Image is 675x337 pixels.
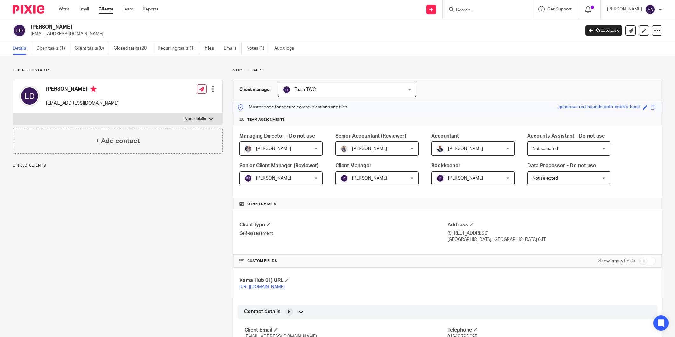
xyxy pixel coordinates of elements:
p: Master code for secure communications and files [238,104,347,110]
p: [PERSON_NAME] [607,6,642,12]
p: Self-assessment [239,230,447,237]
img: Pixie%2002.jpg [340,145,348,153]
h4: [PERSON_NAME] [46,86,119,94]
p: More details [233,68,662,73]
a: Client tasks (0) [75,42,109,55]
input: Search [455,8,513,13]
a: Recurring tasks (1) [158,42,200,55]
a: Team [123,6,133,12]
a: Notes (1) [246,42,269,55]
h3: Client manager [239,86,271,93]
a: Work [59,6,69,12]
h2: [PERSON_NAME] [31,24,467,31]
span: Accountant [431,134,459,139]
h4: Xama Hub 01) URL [239,277,447,284]
span: Client Manager [335,163,372,168]
span: Get Support [547,7,572,11]
img: svg%3E [244,175,252,182]
span: [PERSON_NAME] [256,147,291,151]
span: Team assignments [247,117,285,122]
a: Create task [585,25,622,36]
span: Bookkeeper [431,163,460,168]
span: [PERSON_NAME] [256,176,291,181]
p: More details [185,116,206,121]
span: Other details [247,202,276,207]
img: Pixie [13,5,44,14]
span: [PERSON_NAME] [352,147,387,151]
h4: Telephone [447,327,651,334]
a: Email [78,6,89,12]
span: Team TWC [295,87,316,92]
p: [GEOGRAPHIC_DATA], [GEOGRAPHIC_DATA] 6JT [447,237,656,243]
a: Emails [224,42,242,55]
img: svg%3E [19,86,40,106]
img: svg%3E [13,24,26,37]
a: Details [13,42,31,55]
a: Files [205,42,219,55]
p: [EMAIL_ADDRESS][DOMAIN_NAME] [31,31,576,37]
a: [URL][DOMAIN_NAME] [239,285,285,289]
span: Senior Client Manager (Reviewer) [239,163,319,168]
span: [PERSON_NAME] [352,176,387,181]
img: svg%3E [283,86,290,93]
p: Client contacts [13,68,223,73]
span: 6 [288,309,290,315]
label: Show empty fields [598,258,635,264]
span: Accounts Assistant - Do not use [527,134,605,139]
h4: + Add contact [95,136,140,146]
a: Clients [99,6,113,12]
h4: Client Email [244,327,447,334]
p: [STREET_ADDRESS] [447,230,656,237]
img: -%20%20-%20studio@ingrained.co.uk%20for%20%20-20220223%20at%20101413%20-%201W1A2026.jpg [244,145,252,153]
span: [PERSON_NAME] [448,147,483,151]
span: Managing Director - Do not use [239,134,315,139]
img: WhatsApp%20Image%202022-05-18%20at%206.27.04%20PM.jpeg [436,145,444,153]
a: Closed tasks (20) [114,42,153,55]
h4: Client type [239,222,447,228]
img: svg%3E [340,175,348,182]
p: Linked clients [13,163,223,168]
h4: CUSTOM FIELDS [239,258,447,264]
span: [PERSON_NAME] [448,176,483,181]
img: svg%3E [645,4,655,15]
i: Primary [90,86,97,92]
a: Open tasks (1) [36,42,70,55]
span: Data Processor - Do not use [527,163,596,168]
h4: Address [447,222,656,228]
span: Not selected [532,147,558,151]
a: Audit logs [274,42,299,55]
span: Senior Accountant (Reviewer) [335,134,406,139]
img: svg%3E [436,175,444,182]
span: Not selected [532,176,558,181]
a: Reports [143,6,159,12]
p: [EMAIL_ADDRESS][DOMAIN_NAME] [46,100,119,107]
span: Contact details [244,308,281,315]
div: generous-red-houndstooth-bobble-head [558,104,640,111]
